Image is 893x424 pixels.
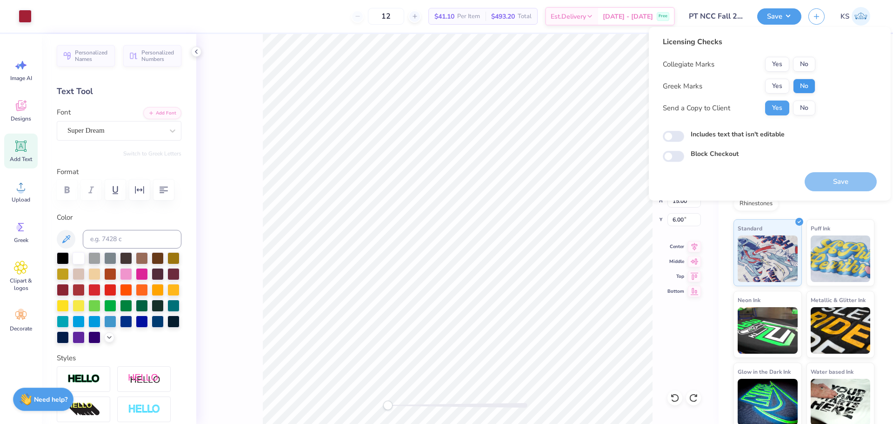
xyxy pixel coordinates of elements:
[811,295,866,305] span: Metallic & Glitter Ink
[765,101,789,115] button: Yes
[663,81,702,92] div: Greek Marks
[368,8,404,25] input: – –
[14,236,28,244] span: Greek
[57,45,115,67] button: Personalized Names
[128,404,160,415] img: Negative Space
[663,36,815,47] div: Licensing Checks
[518,12,532,21] span: Total
[811,367,853,377] span: Water based Ink
[6,277,36,292] span: Clipart & logos
[10,74,32,82] span: Image AI
[667,273,684,280] span: Top
[691,129,785,139] label: Includes text that isn't editable
[667,288,684,295] span: Bottom
[141,49,176,62] span: Personalized Numbers
[75,49,109,62] span: Personalized Names
[793,79,815,94] button: No
[10,325,32,332] span: Decorate
[765,57,789,72] button: Yes
[143,107,181,119] button: Add Font
[34,395,67,404] strong: Need help?
[603,12,653,21] span: [DATE] - [DATE]
[738,367,791,377] span: Glow in the Dark Ink
[57,167,181,177] label: Format
[757,8,801,25] button: Save
[667,243,684,250] span: Center
[738,295,760,305] span: Neon Ink
[67,402,100,417] img: 3D Illusion
[852,7,870,26] img: Kath Sales
[840,11,849,22] span: KS
[123,150,181,157] button: Switch to Greek Letters
[57,353,76,363] label: Styles
[733,197,779,211] div: Rhinestones
[491,12,515,21] span: $493.20
[667,258,684,265] span: Middle
[811,307,871,354] img: Metallic & Glitter Ink
[11,115,31,122] span: Designs
[691,149,739,159] label: Block Checkout
[12,196,30,203] span: Upload
[67,374,100,384] img: Stroke
[738,236,798,282] img: Standard
[738,223,762,233] span: Standard
[659,13,667,20] span: Free
[123,45,181,67] button: Personalized Numbers
[765,79,789,94] button: Yes
[383,401,393,410] div: Accessibility label
[434,12,454,21] span: $41.10
[811,223,830,233] span: Puff Ink
[128,373,160,385] img: Shadow
[793,101,815,115] button: No
[663,59,714,70] div: Collegiate Marks
[457,12,480,21] span: Per Item
[738,307,798,354] img: Neon Ink
[793,57,815,72] button: No
[57,107,71,118] label: Font
[83,230,181,249] input: e.g. 7428 c
[836,7,874,26] a: KS
[663,103,730,114] div: Send a Copy to Client
[682,7,750,26] input: Untitled Design
[551,12,586,21] span: Est. Delivery
[811,236,871,282] img: Puff Ink
[57,85,181,98] div: Text Tool
[57,212,181,223] label: Color
[10,155,32,163] span: Add Text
